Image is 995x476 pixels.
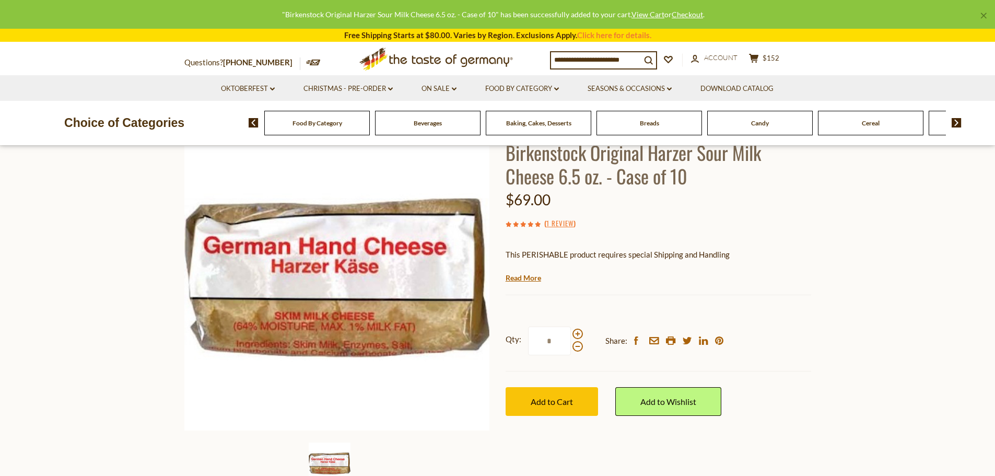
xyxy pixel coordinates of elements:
span: $69.00 [506,191,551,208]
span: Add to Cart [531,397,573,407]
a: Download Catalog [700,83,774,95]
input: Qty: [528,327,571,355]
a: Breads [640,119,659,127]
a: [PHONE_NUMBER] [223,57,292,67]
h1: Birkenstock Original Harzer Sour Milk Cheese 6.5 oz. - Case of 10 [506,141,811,188]
a: Read More [506,273,541,283]
img: Birkenstock Original Harzer Sour Milk Cheese [184,125,490,431]
a: 1 Review [546,218,573,229]
a: View Cart [631,10,664,19]
p: This PERISHABLE product requires special Shipping and Handling [506,248,811,261]
a: Beverages [414,119,442,127]
strong: Qty: [506,333,521,346]
span: $152 [763,54,779,62]
a: Seasons & Occasions [588,83,672,95]
span: Account [704,53,738,62]
a: Add to Wishlist [615,387,721,416]
a: Food By Category [292,119,342,127]
a: Food By Category [485,83,559,95]
a: Click here for details. [577,30,651,40]
li: We will ship this product in heat-protective packaging and ice. [516,269,811,282]
a: Account [691,52,738,64]
a: × [980,13,987,19]
a: Christmas - PRE-ORDER [303,83,393,95]
a: Candy [751,119,769,127]
span: Share: [605,334,627,347]
span: ( ) [544,218,576,228]
p: Questions? [184,56,300,69]
button: Add to Cart [506,387,598,416]
a: Baking, Cakes, Desserts [506,119,571,127]
img: next arrow [952,118,962,127]
a: Oktoberfest [221,83,275,95]
img: previous arrow [249,118,259,127]
a: Checkout [672,10,703,19]
div: "Birkenstock Original Harzer Sour Milk Cheese 6.5 oz. - Case of 10" has been successfully added t... [8,8,978,20]
a: Cereal [862,119,880,127]
a: On Sale [422,83,456,95]
button: $152 [748,53,780,66]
